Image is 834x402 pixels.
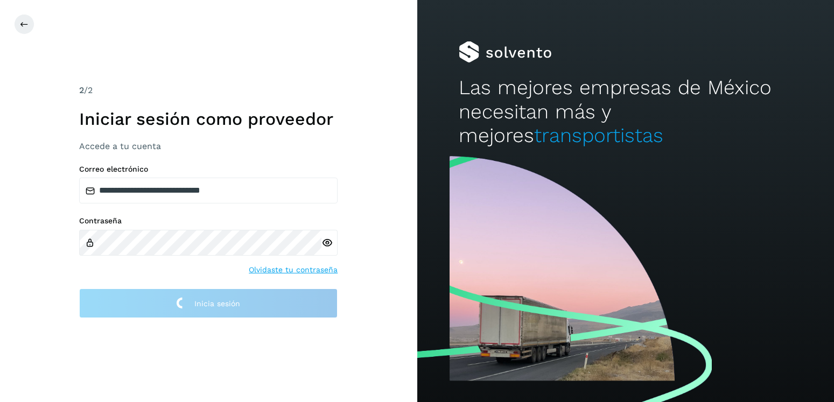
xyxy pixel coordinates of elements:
label: Contraseña [79,216,338,225]
h1: Iniciar sesión como proveedor [79,109,338,129]
div: /2 [79,84,338,97]
span: Inicia sesión [194,300,240,307]
label: Correo electrónico [79,165,338,174]
a: Olvidaste tu contraseña [249,264,338,276]
span: transportistas [534,124,663,147]
button: Inicia sesión [79,288,338,318]
h2: Las mejores empresas de México necesitan más y mejores [459,76,793,147]
h3: Accede a tu cuenta [79,141,338,151]
span: 2 [79,85,84,95]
